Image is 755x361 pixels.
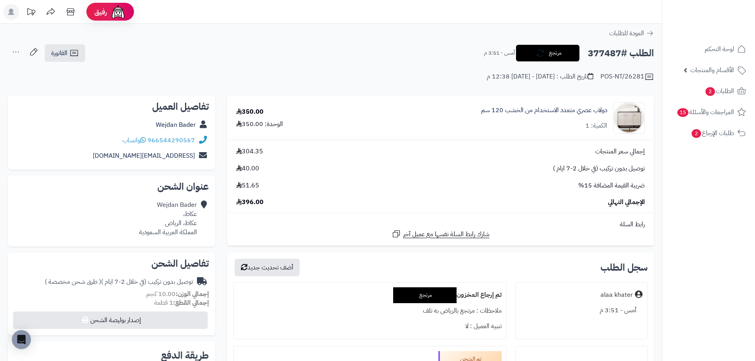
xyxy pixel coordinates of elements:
a: 966544290567 [147,136,195,145]
div: ملاحظات : مرتجع بالرياض به تلف [239,303,501,319]
h2: عنوان الشحن [14,182,209,191]
span: الطلبات [705,86,734,97]
h2: الطلب #377487 [588,45,654,61]
span: توصيل بدون تركيب (في خلال 2-7 ايام ) [553,164,645,173]
small: أمس - 3:51 م [484,49,515,57]
b: تم إرجاع المخزون [457,290,502,300]
span: إجمالي سعر المنتجات [595,147,645,156]
div: أمس - 3:51 م [520,303,642,318]
a: المراجعات والأسئلة15 [667,103,750,122]
span: شارك رابط السلة نفسها مع عميل آخر [403,230,489,239]
span: 40.00 [236,164,259,173]
a: الطلبات2 [667,82,750,101]
span: 2 [691,129,701,138]
span: 51.65 [236,181,259,190]
button: مرتجع [516,45,579,61]
h3: سجل الطلب [600,263,648,272]
a: Wejdan Bader [156,120,196,130]
a: شارك رابط السلة نفسها مع عميل آخر [392,229,489,239]
small: 10.00 كجم [146,289,209,299]
h2: تفاصيل العميل [14,102,209,111]
a: تحديثات المنصة [21,4,41,22]
button: أضف تحديث جديد [235,259,300,276]
span: الإجمالي النهائي [608,198,645,207]
span: لوحة التحكم [705,44,734,55]
div: رابط السلة [230,220,651,229]
div: تاريخ الطلب : [DATE] - [DATE] 12:38 م [487,72,593,81]
strong: إجمالي القطع: [173,298,209,308]
div: الوحدة: 350.00 [236,120,283,129]
span: 15 [677,108,689,117]
div: Wejdan Bader عكاظ، عكاظ، الرياض المملكة العربية السعودية [139,201,197,237]
div: تنبيه العميل : لا [239,319,501,334]
div: توصيل بدون تركيب (في خلال 2-7 ايام ) [45,277,193,287]
span: المراجعات والأسئلة [677,107,734,118]
span: 2 [705,87,715,96]
img: ai-face.png [110,4,126,20]
span: الأقسام والمنتجات [690,65,734,76]
a: طلبات الإرجاع2 [667,124,750,143]
div: مرتجع [393,287,457,303]
a: العودة للطلبات [609,29,654,38]
a: [EMAIL_ADDRESS][DOMAIN_NAME] [93,151,195,160]
strong: إجمالي الوزن: [176,289,209,299]
a: الفاتورة [45,44,85,62]
span: 304.35 [236,147,263,156]
h2: تفاصيل الشحن [14,259,209,268]
span: رفيق [94,7,107,17]
a: لوحة التحكم [667,40,750,59]
a: دولاب عصري متعدد الاستخدام من الخشب 120 سم [481,106,607,115]
div: الكمية: 1 [585,121,607,130]
span: ضريبة القيمة المضافة 15% [578,181,645,190]
div: Open Intercom Messenger [12,330,31,349]
div: 350.00 [236,107,264,117]
span: العودة للطلبات [609,29,644,38]
button: إصدار بوليصة الشحن [13,311,208,329]
img: 1752737949-1-90x90.jpg [614,102,644,134]
span: الفاتورة [51,48,67,58]
small: 1 قطعة [154,298,209,308]
a: واتساب [122,136,146,145]
span: 396.00 [236,198,264,207]
h2: طريقة الدفع [161,351,209,360]
span: ( طرق شحن مخصصة ) [45,277,101,287]
div: alaa khater [600,290,633,300]
img: logo-2.png [701,13,747,29]
span: طلبات الإرجاع [691,128,734,139]
div: POS-NT/26281 [600,72,654,82]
